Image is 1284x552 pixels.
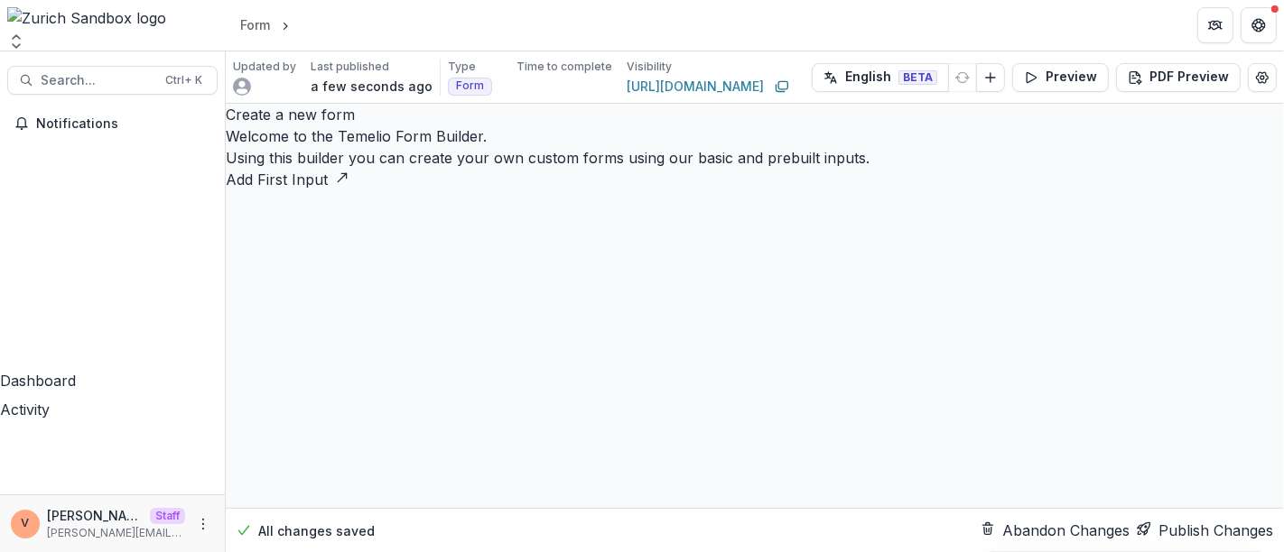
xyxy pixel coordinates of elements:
[7,29,25,51] button: Open entity switcher
[627,59,672,75] p: Visibility
[1137,520,1273,541] button: Publish Changes
[233,12,277,38] a: Form
[456,79,484,92] span: Form
[627,77,764,96] a: [URL][DOMAIN_NAME]
[36,116,210,132] span: Notifications
[1116,63,1241,92] button: PDF Preview
[233,12,370,38] nav: breadcrumb
[311,77,433,96] p: a few seconds ago
[311,59,389,75] p: Last published
[771,76,793,97] button: Copy link
[192,513,214,535] button: More
[948,63,977,92] button: Refresh Translation
[162,70,206,90] div: Ctrl + K
[240,15,270,34] div: Form
[1012,63,1109,92] button: Preview
[226,125,1284,147] p: Welcome to the Temelio Form Builder.
[1248,63,1277,92] button: Edit Form Settings
[47,525,185,541] p: [PERSON_NAME][EMAIL_ADDRESS][DOMAIN_NAME]
[233,78,251,96] svg: avatar
[226,147,1284,169] p: Using this builder you can create your own custom forms using our basic and prebuilt inputs.
[7,109,218,138] button: Notifications
[976,63,1005,92] button: Add Language
[258,521,375,540] p: All changes saved
[47,506,143,525] p: [PERSON_NAME]
[1241,7,1277,43] button: Get Help
[226,169,349,190] button: Add First Input
[233,59,296,75] p: Updated by
[448,59,476,75] p: Type
[7,7,219,29] img: Zurich Sandbox logo
[226,104,1284,125] h3: Create a new form
[516,59,612,75] p: Time to complete
[22,518,30,529] div: Venkat
[7,66,218,95] button: Search...
[150,508,185,524] p: Staff
[981,520,1130,541] button: Abandon Changes
[812,63,949,92] button: English BETA
[41,73,154,88] span: Search...
[1197,7,1233,43] button: Partners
